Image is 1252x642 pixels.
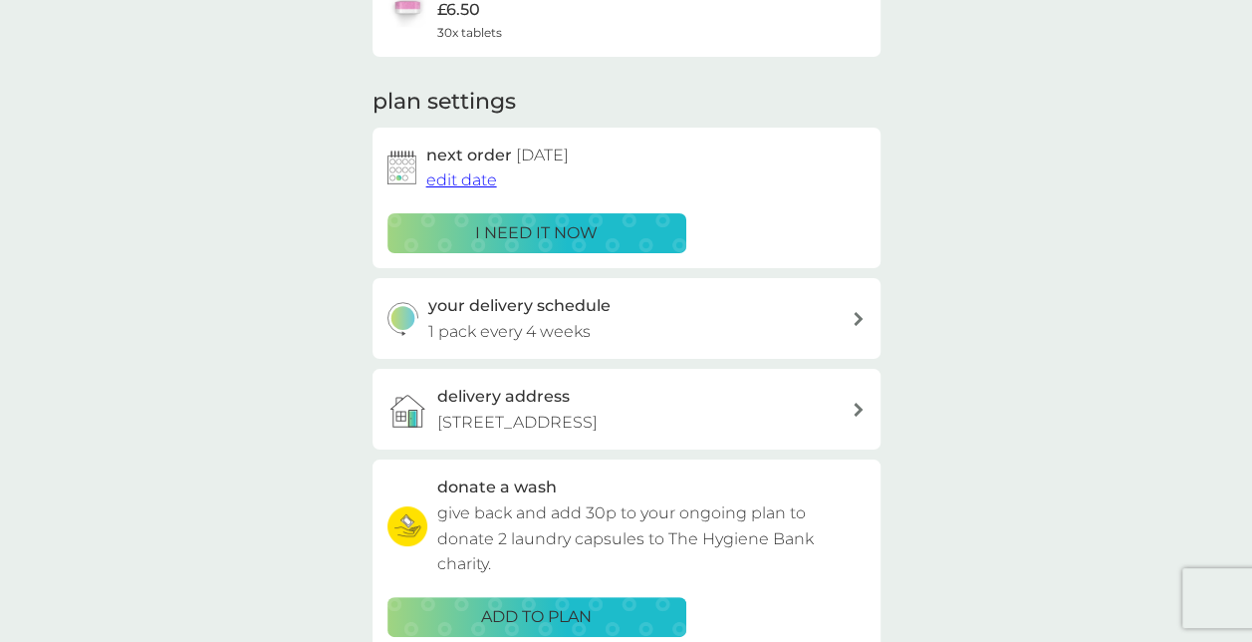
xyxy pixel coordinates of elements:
h2: next order [426,143,569,168]
p: ADD TO PLAN [481,604,592,630]
button: ADD TO PLAN [387,597,686,637]
button: edit date [426,167,497,193]
p: [STREET_ADDRESS] [437,410,598,436]
p: give back and add 30p to your ongoing plan to donate 2 laundry capsules to The Hygiene Bank charity. [437,500,866,577]
span: [DATE] [516,146,569,164]
span: edit date [426,170,497,189]
button: i need it now [387,213,686,253]
h3: donate a wash [437,475,557,500]
a: delivery address[STREET_ADDRESS] [373,369,880,450]
p: 1 pack every 4 weeks [428,319,591,345]
p: i need it now [475,220,598,246]
h2: plan settings [373,87,516,118]
button: your delivery schedule1 pack every 4 weeks [373,278,880,359]
h3: delivery address [437,384,570,410]
h3: your delivery schedule [428,293,611,319]
span: 30x tablets [437,23,502,42]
